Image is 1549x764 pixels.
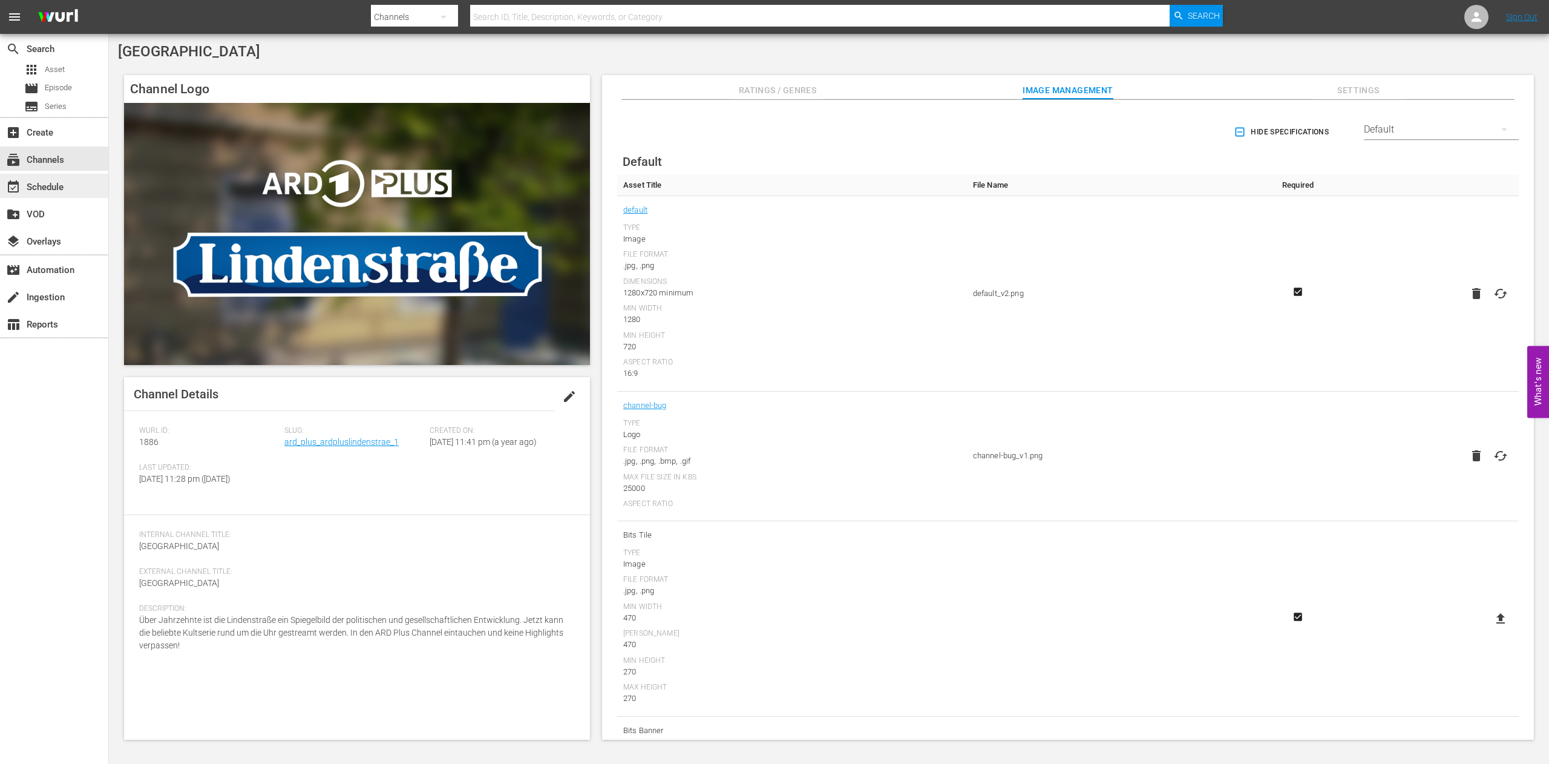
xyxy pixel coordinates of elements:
span: [DATE] 11:41 pm (a year ago) [430,437,537,447]
span: VOD [6,207,21,222]
span: menu [7,10,22,24]
div: 270 [623,666,961,678]
td: default_v2.png [967,196,1262,392]
div: 270 [623,693,961,705]
span: Last Updated: [139,463,278,473]
span: Internal Channel Title: [139,530,569,540]
span: Episode [45,82,72,94]
div: 470 [623,612,961,624]
a: ard_plus_ardpluslindenstrae_1 [284,437,399,447]
div: .jpg, .png [623,260,961,272]
svg: Required [1291,611,1305,622]
div: Min Width [623,602,961,612]
div: Image [623,233,961,245]
div: Aspect Ratio [623,358,961,367]
span: Description: [139,604,569,614]
span: Series [24,99,39,114]
div: Type [623,548,961,558]
span: Ratings / Genres [732,83,823,98]
span: [GEOGRAPHIC_DATA] [139,578,219,588]
h4: Channel Logo [124,75,590,103]
span: Ingestion [6,290,21,305]
div: 1280x720 minimum [623,287,961,299]
div: Default [1364,113,1519,147]
span: Overlays [6,234,21,249]
div: 720 [623,341,961,353]
span: Default [623,154,662,169]
span: Bits Banner [623,723,961,739]
span: Created On: [430,426,569,436]
span: 1886 [139,437,159,447]
span: Image Management [1023,83,1113,98]
div: 470 [623,639,961,651]
img: ans4CAIJ8jUAAAAAAAAAAAAAAAAAAAAAAAAgQb4GAAAAAAAAAAAAAAAAAAAAAAAAJMjXAAAAAAAAAAAAAAAAAAAAAAAAgAT5G... [29,3,87,31]
th: File Name [967,174,1262,196]
a: channel-bug [623,398,667,413]
span: Settings [1313,83,1404,98]
span: Channels [6,153,21,167]
div: File Format [623,250,961,260]
span: Series [45,100,67,113]
div: Min Height [623,331,961,341]
div: Type [623,223,961,233]
span: External Channel Title: [139,567,569,577]
span: edit [562,389,577,404]
span: Search [1188,5,1220,27]
span: Automation [6,263,21,277]
div: 1280 [623,314,961,326]
div: Image [623,558,961,570]
span: Asset [45,64,65,76]
div: File Format [623,575,961,585]
span: Create [6,125,21,140]
a: default [623,202,647,218]
div: .jpg, .png [623,585,961,597]
div: [PERSON_NAME] [623,629,961,639]
span: Bits Tile [623,527,961,543]
a: Sign Out [1506,12,1538,22]
div: Logo [623,429,961,441]
span: Über Jahrzehnte ist die Lindenstraße ein Spiegelbild der politischen und gesellschaftlichen Entwi... [139,615,563,650]
div: Min Height [623,656,961,666]
span: [GEOGRAPHIC_DATA] [118,43,260,60]
div: Min Width [623,304,961,314]
span: Asset [24,62,39,77]
th: Asset Title [617,174,967,196]
span: Episode [24,81,39,96]
div: File Format [623,446,961,455]
button: edit [555,382,584,411]
div: 16:9 [623,367,961,380]
span: [DATE] 11:28 pm ([DATE]) [139,474,231,484]
div: .jpg, .png, .bmp, .gif [623,455,961,467]
span: Hide Specifications [1236,126,1329,139]
div: Max File Size In Kbs [623,473,961,482]
button: Hide Specifications [1231,115,1334,149]
span: Slug: [284,426,424,436]
div: Dimensions [623,277,961,287]
span: Wurl ID: [139,426,278,436]
th: Required [1261,174,1335,196]
td: channel-bug_v1.png [967,392,1262,521]
div: Max Height [623,683,961,693]
svg: Required [1291,286,1305,297]
span: Channel Details [134,387,218,401]
div: 25000 [623,482,961,495]
span: Schedule [6,180,21,194]
img: ARD Plus Lindenstraße [124,103,590,365]
button: Search [1170,5,1223,27]
span: Search [6,42,21,56]
button: Open Feedback Widget [1527,346,1549,418]
div: Type [623,419,961,429]
span: [GEOGRAPHIC_DATA] [139,541,219,551]
div: Aspect Ratio [623,499,961,509]
span: Reports [6,317,21,332]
